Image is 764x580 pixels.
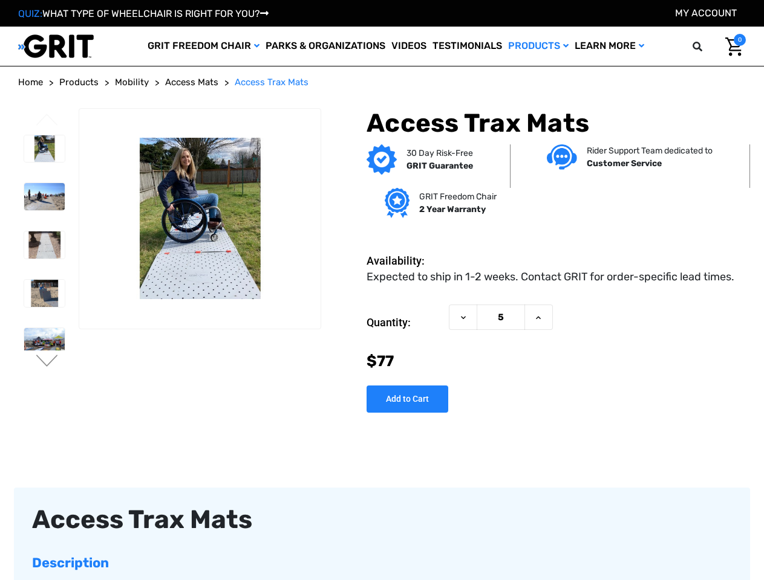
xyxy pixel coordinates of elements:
[24,328,65,355] img: Access Trax Mats
[18,8,42,19] span: QUIZ:
[367,108,746,138] h1: Access Trax Mats
[367,269,734,285] dd: Expected to ship in 1-2 weeks. Contact GRIT for order-specific lead times.
[24,135,65,163] img: Access Trax Mats
[115,76,149,89] a: Mobility
[572,27,647,66] a: Learn More
[419,190,497,203] p: GRIT Freedom Chair
[388,27,429,66] a: Videos
[235,76,309,89] a: Access Trax Mats
[419,204,486,214] strong: 2 Year Warranty
[367,144,397,175] img: GRIT Guarantee
[367,304,443,341] label: Quantity:
[367,352,394,370] span: $77
[165,76,218,89] a: Access Mats
[547,144,577,169] img: Customer service
[675,7,737,19] a: Account
[18,77,43,88] span: Home
[24,231,65,259] img: Access Trax Mats
[18,76,43,89] a: Home
[716,34,746,59] a: Cart with 0 items
[385,188,410,218] img: Grit freedom
[59,77,99,88] span: Products
[587,144,713,157] p: Rider Support Team dedicated to
[263,27,388,66] a: Parks & Organizations
[734,34,746,46] span: 0
[79,138,321,298] img: Access Trax Mats
[24,280,65,307] img: Access Trax Mats
[698,34,716,59] input: Search
[18,76,746,89] nav: Breadcrumb
[367,385,448,413] input: Add to Cart
[34,114,60,128] button: Go to slide 6 of 6
[145,27,263,66] a: GRIT Freedom Chair
[24,183,65,210] img: Access Trax Mats
[406,147,473,159] p: 30 Day Risk-Free
[18,8,269,19] a: QUIZ:WHAT TYPE OF WHEELCHAIR IS RIGHT FOR YOU?
[34,355,60,369] button: Go to slide 2 of 6
[406,161,473,171] strong: GRIT Guarantee
[18,34,94,59] img: GRIT All-Terrain Wheelchair and Mobility Equipment
[587,158,662,169] strong: Customer Service
[115,77,149,88] span: Mobility
[235,77,309,88] span: Access Trax Mats
[59,76,99,89] a: Products
[505,27,572,66] a: Products
[32,506,732,533] div: Access Trax Mats
[725,37,743,56] img: Cart
[165,77,218,88] span: Access Mats
[429,27,505,66] a: Testimonials
[367,253,443,269] dt: Availability:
